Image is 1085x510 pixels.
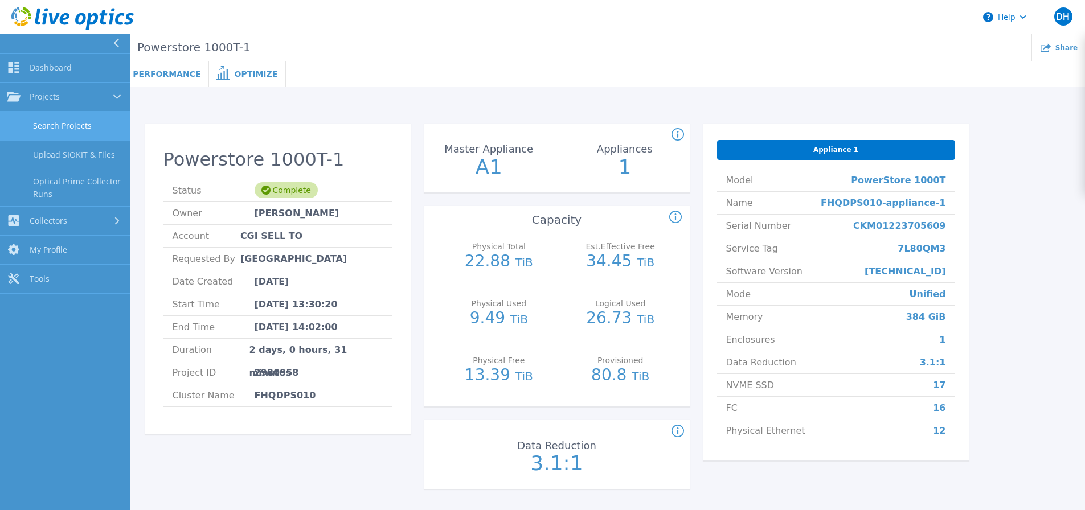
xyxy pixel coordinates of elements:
span: 7L80QM3 [898,237,945,260]
span: Powerstore 1000T-1 [129,41,250,54]
span: TiB [637,256,654,269]
span: CKM01223705609 [853,215,946,237]
span: Name [726,192,753,214]
p: Appliances [564,144,686,154]
p: 3.1:1 [493,453,621,474]
span: Cluster Name [173,384,255,406]
p: 22.88 [448,253,550,270]
span: 3.1:1 [920,351,946,373]
p: Physical Used [451,299,547,307]
span: [DATE] 14:02:00 [255,316,338,338]
span: Dashboard [30,63,72,73]
span: 2980958 [255,361,299,384]
span: 1 [939,328,945,351]
span: My Profile [30,245,67,255]
span: DH [1056,12,1070,21]
span: Performance [133,70,200,78]
p: PowerStore [55,41,251,54]
p: 9.49 [448,310,550,327]
span: Account [173,225,240,247]
span: Data Reduction [726,351,796,373]
h2: Powerstore 1000T-1 [163,149,392,170]
span: Requested By [173,248,255,270]
span: TiB [515,369,533,383]
span: Status [173,179,255,201]
span: [DATE] 13:30:20 [255,293,338,315]
span: TiB [515,256,533,269]
div: Complete [255,182,318,198]
p: Physical Total [451,242,547,250]
p: Logical Used [572,299,669,307]
p: 34.45 [570,253,672,270]
span: Unified [909,283,945,305]
p: 1 [561,157,689,178]
p: Physical Free [451,356,547,364]
p: 80.8 [570,367,672,384]
span: 16 [933,397,945,419]
span: 17 [933,374,945,396]
p: 13.39 [448,367,550,384]
span: NVME SSD [726,374,775,396]
span: Model [726,169,754,191]
span: 2 days, 0 hours, 31 minutes [249,339,383,361]
span: Duration [173,339,249,361]
span: FHQDPS010-appliance-1 [821,192,945,214]
span: 12 [933,419,945,442]
span: End Time [173,316,255,338]
span: Memory [726,306,763,328]
p: Est.Effective Free [572,242,669,250]
span: [TECHNICAL_ID] [865,260,946,282]
span: PowerStore 1000T [851,169,945,191]
span: Owner [173,202,255,224]
span: Service Tag [726,237,778,260]
span: Software Version [726,260,803,282]
span: Project ID [173,361,255,384]
span: Enclosures [726,328,775,351]
span: TiB [510,312,528,326]
span: Serial Number [726,215,792,237]
p: 26.73 [570,310,672,327]
span: Collectors [30,216,67,226]
span: Tools [30,274,50,284]
span: TiB [637,312,654,326]
span: FC [726,397,738,419]
span: CGI SELL TO [GEOGRAPHIC_DATA] [240,225,383,247]
span: Mode [726,283,751,305]
p: A1 [425,157,552,178]
p: Master Appliance [428,144,550,154]
span: Share [1055,44,1078,51]
span: Projects [30,92,60,102]
span: Appliance 1 [813,145,858,154]
span: 384 GiB [906,306,946,328]
span: FHQDPS010 [255,384,316,406]
span: TiB [632,369,649,383]
span: Physical Ethernet [726,419,805,442]
p: Data Reduction [496,441,617,451]
span: Date Created [173,270,255,293]
span: [PERSON_NAME] [255,202,339,224]
span: Optimize [234,70,277,78]
p: Provisioned [572,356,669,364]
span: Start Time [173,293,255,315]
span: [DATE] [255,270,289,293]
